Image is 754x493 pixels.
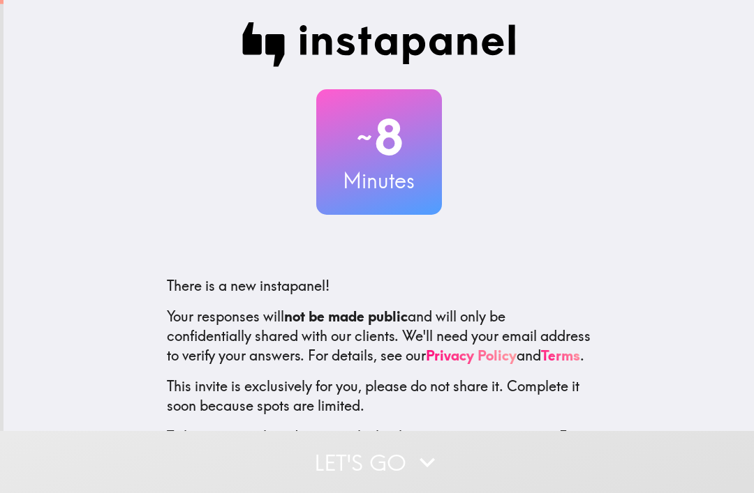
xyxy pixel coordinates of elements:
p: Your responses will and will only be confidentially shared with our clients. We'll need your emai... [167,307,591,365]
p: To learn more about Instapanel, check out . For questions or help, email us at . [167,427,591,485]
a: Privacy Policy [426,347,517,364]
img: Instapanel [242,22,516,67]
a: [DOMAIN_NAME] [429,427,552,445]
h3: Minutes [316,166,442,195]
p: This invite is exclusively for you, please do not share it. Complete it soon because spots are li... [167,377,591,416]
span: There is a new instapanel! [167,277,330,294]
span: ~ [355,116,374,158]
h2: 8 [316,109,442,166]
a: Terms [541,347,580,364]
b: not be made public [284,308,408,325]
